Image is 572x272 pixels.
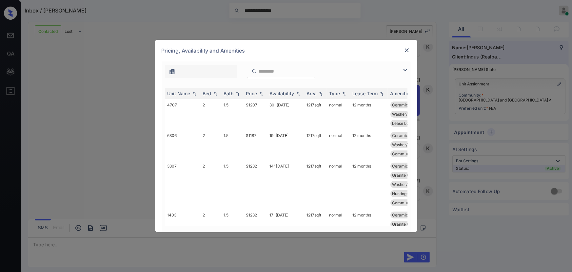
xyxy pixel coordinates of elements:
div: Price [246,91,257,96]
img: sorting [212,91,219,96]
td: 12 months [350,129,388,160]
td: 6306 [165,129,200,160]
span: Washer/Dryer Co... [392,112,428,117]
td: $1207 [244,99,267,129]
td: normal [327,99,350,129]
td: 4707 [165,99,200,129]
td: $1232 [244,209,267,258]
td: 1217 sqft [304,160,327,209]
img: icon-zuma [169,68,175,75]
span: Ceramic Tile Ba... [392,133,425,138]
td: normal [327,160,350,209]
td: 2 [200,129,221,160]
td: 1.5 [221,129,244,160]
img: sorting [379,91,385,96]
span: Community Fee [392,151,422,156]
td: 3307 [165,160,200,209]
img: close [404,47,410,54]
td: 1.5 [221,209,244,258]
span: Ceramic Tile Di... [392,164,424,169]
td: 12 months [350,99,388,129]
img: sorting [258,91,265,96]
img: sorting [318,91,324,96]
span: Community Fee [392,200,422,205]
span: Washer/Dryer Co... [392,182,428,187]
div: Pricing, Availability and Amenities [155,40,417,61]
td: normal [327,129,350,160]
td: 1403 [165,209,200,258]
td: 30' [DATE] [267,99,304,129]
td: 1.5 [221,160,244,209]
td: 14' [DATE] [267,160,304,209]
td: 2 [200,99,221,129]
td: 19' [DATE] [267,129,304,160]
img: sorting [234,91,241,96]
span: Ceramic Tile Di... [392,102,424,107]
img: icon-zuma [252,68,257,74]
div: Lease Term [353,91,378,96]
div: Unit Name [168,91,190,96]
span: Granite Counter... [392,222,425,227]
td: 17' [DATE] [267,209,304,258]
span: Huntington Side [392,191,422,196]
div: Area [307,91,317,96]
td: 1217 sqft [304,209,327,258]
span: Lease Lock [392,121,414,126]
div: Bed [203,91,211,96]
td: 12 months [350,209,388,258]
td: 1217 sqft [304,99,327,129]
div: Type [329,91,340,96]
img: sorting [295,91,302,96]
span: Granite Counter... [392,173,425,178]
td: 1.5 [221,99,244,129]
span: Washer/Dryer Co... [392,142,428,147]
td: $1187 [244,129,267,160]
div: Bath [224,91,234,96]
td: normal [327,209,350,258]
img: sorting [341,91,347,96]
span: Ceramic Tile Di... [392,213,424,217]
div: Amenities [390,91,412,96]
td: 2 [200,160,221,209]
img: icon-zuma [401,66,409,74]
td: 1217 sqft [304,129,327,160]
td: $1232 [244,160,267,209]
td: 2 [200,209,221,258]
td: 12 months [350,160,388,209]
div: Availability [270,91,294,96]
img: sorting [191,91,198,96]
